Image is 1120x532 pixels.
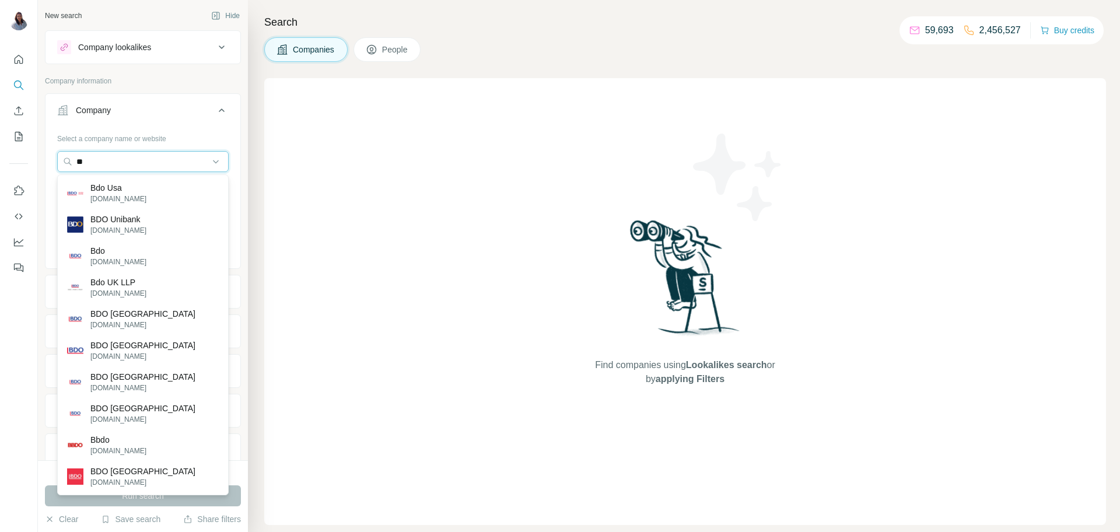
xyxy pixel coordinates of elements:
[9,75,28,96] button: Search
[685,125,790,230] img: Surfe Illustration - Stars
[67,279,83,296] img: Bdo UK LLP
[45,357,240,385] button: Annual revenue ($)
[9,180,28,201] button: Use Surfe on LinkedIn
[979,23,1021,37] p: 2,456,527
[382,44,409,55] span: People
[90,194,146,204] p: [DOMAIN_NAME]
[90,402,195,414] p: BDO [GEOGRAPHIC_DATA]
[90,351,195,362] p: [DOMAIN_NAME]
[45,436,240,464] button: Technologies
[90,225,146,236] p: [DOMAIN_NAME]
[591,358,778,386] span: Find companies using or by
[67,437,83,453] img: Bbdo
[90,466,195,477] p: BDO [GEOGRAPHIC_DATA]
[90,339,195,351] p: BDO [GEOGRAPHIC_DATA]
[57,129,229,144] div: Select a company name or website
[90,245,146,257] p: Bdo
[293,44,335,55] span: Companies
[90,276,146,288] p: Bdo UK LLP
[78,41,151,53] div: Company lookalikes
[203,7,248,24] button: Hide
[686,360,767,370] span: Lookalikes search
[9,100,28,121] button: Enrich CSV
[9,206,28,227] button: Use Surfe API
[656,374,724,384] span: applying Filters
[45,10,82,21] div: New search
[90,414,195,425] p: [DOMAIN_NAME]
[67,191,83,195] img: Bdo Usa
[90,257,146,267] p: [DOMAIN_NAME]
[67,342,83,359] img: BDO India
[9,12,28,30] img: Avatar
[90,308,195,320] p: BDO [GEOGRAPHIC_DATA]
[90,371,195,383] p: BDO [GEOGRAPHIC_DATA]
[90,182,146,194] p: Bdo Usa
[45,317,240,345] button: HQ location
[67,468,83,485] img: BDO Brazil
[45,397,240,425] button: Employees (size)
[90,434,146,446] p: Bbdo
[67,311,83,327] img: BDO Canada
[45,513,78,525] button: Clear
[9,126,28,147] button: My lists
[67,374,83,390] img: BDO Netherlands
[90,383,195,393] p: [DOMAIN_NAME]
[9,257,28,278] button: Feedback
[925,23,954,37] p: 59,693
[45,76,241,86] p: Company information
[90,213,146,225] p: BDO Unibank
[45,278,240,306] button: Industry
[67,216,83,233] img: BDO Unibank
[9,232,28,253] button: Dashboard
[90,477,195,488] p: [DOMAIN_NAME]
[76,104,111,116] div: Company
[67,405,83,422] img: BDO Australia
[45,33,240,61] button: Company lookalikes
[9,49,28,70] button: Quick start
[90,320,195,330] p: [DOMAIN_NAME]
[625,217,746,347] img: Surfe Illustration - Woman searching with binoculars
[101,513,160,525] button: Save search
[45,96,240,129] button: Company
[90,288,146,299] p: [DOMAIN_NAME]
[90,446,146,456] p: [DOMAIN_NAME]
[1040,22,1094,38] button: Buy credits
[183,513,241,525] button: Share filters
[67,248,83,264] img: Bdo
[264,14,1106,30] h4: Search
